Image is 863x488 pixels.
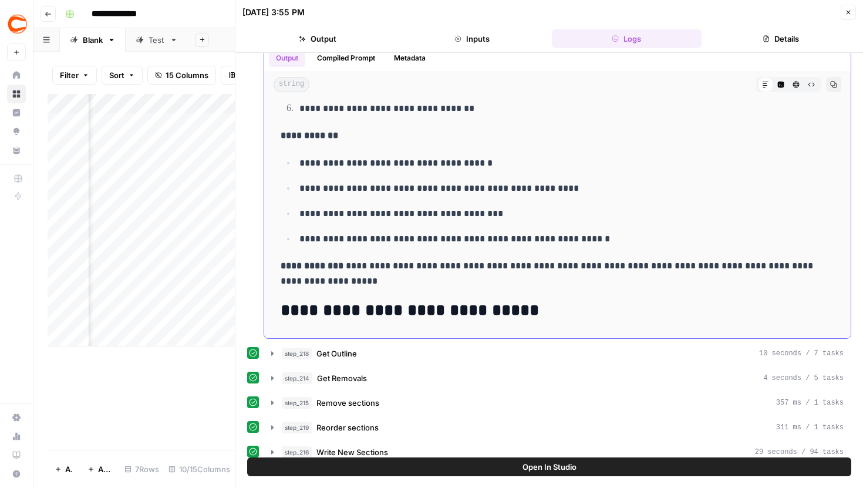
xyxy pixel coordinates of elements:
[522,461,577,473] span: Open In Studio
[80,460,120,479] button: Add 10 Rows
[264,443,851,462] button: 29 seconds / 94 tasks
[274,77,309,92] span: string
[7,85,26,103] a: Browse
[120,460,164,479] div: 7 Rows
[316,446,388,458] span: Write New Sections
[759,348,844,359] span: 10 seconds / 7 tasks
[264,45,851,338] div: 1 minute 24 seconds / 27 tasks
[242,6,305,18] div: [DATE] 3:55 PM
[552,29,702,48] button: Logs
[7,14,28,35] img: Covers Logo
[264,393,851,412] button: 357 ms / 1 tasks
[776,422,844,433] span: 311 ms / 1 tasks
[316,348,357,359] span: Get Outline
[7,103,26,122] a: Insights
[316,397,379,409] span: Remove sections
[387,49,433,67] button: Metadata
[242,29,392,48] button: Output
[310,49,382,67] button: Compiled Prompt
[7,122,26,141] a: Opportunities
[7,465,26,483] button: Help + Support
[269,49,305,67] button: Output
[282,446,312,458] span: step_216
[126,28,188,52] a: Test
[282,348,312,359] span: step_218
[60,28,126,52] a: Blank
[7,408,26,427] a: Settings
[83,34,103,46] div: Blank
[48,460,80,479] button: Add Row
[65,463,73,475] span: Add Row
[147,66,216,85] button: 15 Columns
[166,69,208,81] span: 15 Columns
[706,29,856,48] button: Details
[164,460,235,479] div: 10/15 Columns
[102,66,143,85] button: Sort
[52,66,97,85] button: Filter
[7,9,26,39] button: Workspace: Covers
[776,398,844,408] span: 357 ms / 1 tasks
[763,373,844,383] span: 4 seconds / 5 tasks
[149,34,165,46] div: Test
[7,141,26,160] a: Your Data
[282,422,312,433] span: step_219
[264,344,851,363] button: 10 seconds / 7 tasks
[247,457,851,476] button: Open In Studio
[264,369,851,388] button: 4 seconds / 5 tasks
[7,427,26,446] a: Usage
[397,29,547,48] button: Inputs
[282,397,312,409] span: step_215
[7,446,26,465] a: Learning Hub
[60,69,79,81] span: Filter
[755,447,844,457] span: 29 seconds / 94 tasks
[98,463,113,475] span: Add 10 Rows
[282,372,312,384] span: step_214
[7,66,26,85] a: Home
[109,69,124,81] span: Sort
[316,422,379,433] span: Reorder sections
[317,372,367,384] span: Get Removals
[264,418,851,437] button: 311 ms / 1 tasks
